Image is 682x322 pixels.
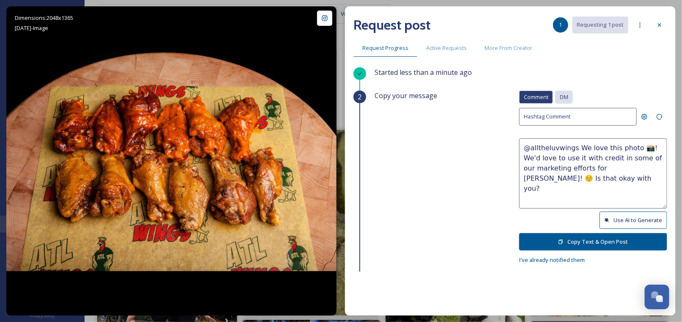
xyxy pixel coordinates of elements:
span: 2 [358,92,362,102]
span: Dimensions: 2048 x 1365 [15,14,73,22]
button: Requesting 1 post [572,17,628,33]
span: More From Creator [485,44,532,52]
span: Copy your message [375,91,437,101]
textarea: @alltheluvwings We love this photo 📸! We'd love to use it with credit in some of our marketing ef... [519,138,667,209]
img: You doin' the ranch dip here? Our housemade ranch is EPIC! Do not miss it! #ranchdip #ranch #sogo... [6,51,337,271]
span: Hashtag Comment [524,113,570,121]
span: Active Requests [426,44,467,52]
span: 1 [559,21,562,29]
span: Request Progress [362,44,408,52]
span: Started less than a minute ago [375,68,472,77]
span: Comment [524,93,548,101]
button: Copy Text & Open Post [519,233,667,250]
button: Use AI to Generate [600,212,667,229]
button: Open Chat [645,285,669,309]
span: I've already notified them [519,256,585,264]
span: [DATE] - Image [15,24,48,32]
span: DM [560,93,568,101]
h2: Request post [353,15,430,35]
